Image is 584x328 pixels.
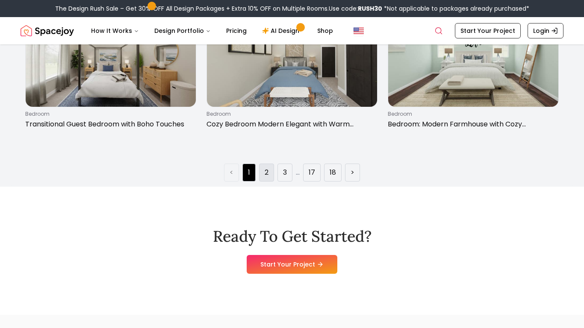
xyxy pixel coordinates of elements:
[382,4,529,13] span: *Not applicable to packages already purchased*
[265,167,268,178] a: Page 2
[351,167,354,178] a: Next page
[388,119,555,129] p: Bedroom: Modern Farmhouse with Cozy Workspace
[329,4,382,13] span: Use code:
[388,5,558,107] img: Bedroom: Modern Farmhouse with Cozy Workspace
[26,5,196,107] img: Transitional Guest Bedroom with Boho Touches
[230,167,233,178] a: Previous page
[206,111,374,117] p: bedroom
[255,22,309,39] a: AI Design
[213,228,372,245] h2: Ready To Get Started?
[528,23,563,38] a: Login
[330,167,336,178] a: Page 18
[21,17,563,44] nav: Global
[296,167,300,177] a: Jump forward
[358,4,382,13] b: RUSH30
[224,164,360,182] ul: Pagination
[206,119,374,129] p: Cozy Bedroom Modern Elegant with Warm Neutrals
[388,4,559,133] a: Bedroom: Modern Farmhouse with Cozy WorkspacebedroomBedroom: Modern Farmhouse with Cozy Workspace
[207,5,377,107] img: Cozy Bedroom Modern Elegant with Warm Neutrals
[21,22,74,39] img: Spacejoy Logo
[25,119,193,129] p: Transitional Guest Bedroom with Boho Touches
[388,111,555,117] p: bedroom
[248,167,250,178] a: Page 1 is your current page
[283,167,287,178] a: Page 3
[309,167,315,178] a: Page 17
[455,23,521,38] a: Start Your Project
[25,111,193,117] p: bedroom
[55,4,529,13] div: The Design Rush Sale – Get 30% OFF All Design Packages + Extra 10% OFF on Multiple Rooms.
[25,4,196,133] a: Transitional Guest Bedroom with Boho TouchesbedroomTransitional Guest Bedroom with Boho Touches
[354,26,364,36] img: United States
[21,22,74,39] a: Spacejoy
[147,22,218,39] button: Design Portfolio
[84,22,146,39] button: How It Works
[247,255,337,274] a: Start Your Project
[206,4,378,133] a: Cozy Bedroom Modern Elegant with Warm NeutralsbedroomCozy Bedroom Modern Elegant with Warm Neutrals
[219,22,254,39] a: Pricing
[310,22,340,39] a: Shop
[84,22,340,39] nav: Main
